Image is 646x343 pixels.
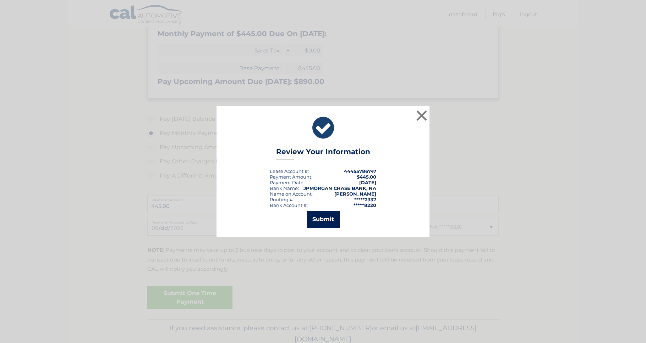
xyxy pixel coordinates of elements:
[270,185,299,191] div: Bank Name:
[303,185,376,191] strong: JPMORGAN CHASE BANK, NA
[344,168,376,174] strong: 44455786747
[415,108,429,123] button: ×
[334,191,376,197] strong: [PERSON_NAME]
[270,180,305,185] div: :
[307,211,340,228] button: Submit
[270,180,303,185] span: Payment Date
[270,191,313,197] div: Name on Account:
[359,180,376,185] span: [DATE]
[276,147,370,160] h3: Review Your Information
[270,168,309,174] div: Lease Account #:
[270,202,308,208] div: Bank Account #:
[270,197,294,202] div: Routing #:
[270,174,312,180] div: Payment Amount:
[357,174,376,180] span: $445.00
